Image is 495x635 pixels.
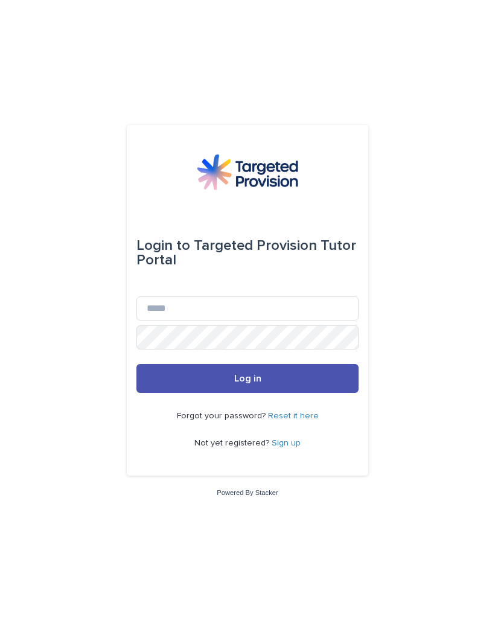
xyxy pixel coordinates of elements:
a: Reset it here [268,412,319,420]
button: Log in [136,364,359,393]
img: M5nRWzHhSzIhMunXDL62 [197,154,298,190]
span: Not yet registered? [194,439,272,447]
a: Powered By Stacker [217,489,278,496]
span: Log in [234,374,261,383]
div: Targeted Provision Tutor Portal [136,229,359,277]
span: Forgot your password? [177,412,268,420]
a: Sign up [272,439,301,447]
span: Login to [136,238,190,253]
